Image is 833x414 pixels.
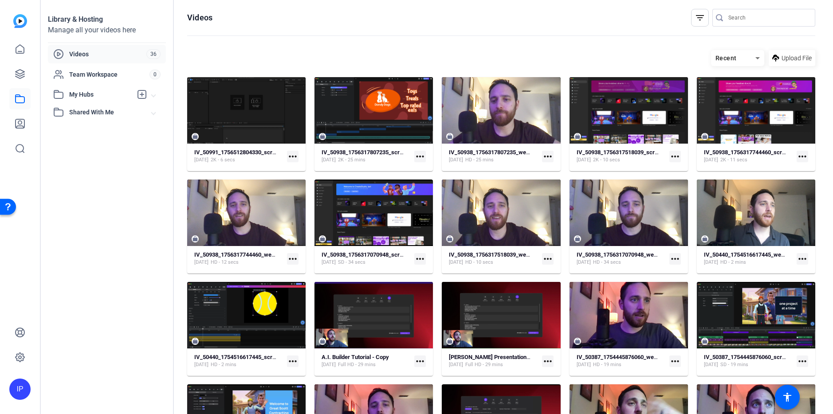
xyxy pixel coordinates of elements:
[194,251,283,266] a: IV_50938_1756317744460_webcam[DATE]HD - 12 secs
[704,149,793,164] a: IV_50938_1756317744460_screen[DATE]2K - 11 secs
[465,156,494,164] span: HD - 25 mins
[287,151,299,162] mat-icon: more_horiz
[414,253,426,265] mat-icon: more_horiz
[322,354,389,360] strong: A.I. Builder Tutorial - Copy
[797,253,808,265] mat-icon: more_horiz
[704,361,718,368] span: [DATE]
[769,50,815,66] button: Upload File
[704,354,793,368] a: IV_50387_1754445876060_screen[DATE]SD - 19 mins
[669,151,681,162] mat-icon: more_horiz
[465,259,493,266] span: HD - 10 secs
[704,156,718,164] span: [DATE]
[69,70,149,79] span: Team Workspace
[287,253,299,265] mat-icon: more_horiz
[449,251,540,258] strong: IV_50938_1756317518039_webcam
[728,12,808,23] input: Search
[194,361,208,368] span: [DATE]
[797,151,808,162] mat-icon: more_horiz
[704,251,793,266] a: IV_50440_1754516617445_webcam[DATE]HD - 2 mins
[194,149,282,156] strong: IV_50991_1756512804330_screen
[542,151,554,162] mat-icon: more_horiz
[211,156,235,164] span: 2K - 6 secs
[577,251,666,266] a: IV_50938_1756317070948_webcam[DATE]HD - 34 secs
[48,14,166,25] div: Library & Hosting
[577,354,666,368] a: IV_50387_1754445876060_webcam[DATE]HD - 19 mins
[720,361,748,368] span: SD - 19 mins
[338,361,376,368] span: Full HD - 29 mins
[577,149,664,156] strong: IV_50938_1756317518039_screen
[287,355,299,367] mat-icon: more_horiz
[322,149,409,156] strong: IV_50938_1756317807235_screen
[449,251,538,266] a: IV_50938_1756317518039_webcam[DATE]HD - 10 secs
[449,156,463,164] span: [DATE]
[194,156,208,164] span: [DATE]
[449,149,540,156] strong: IV_50938_1756317807235_webcam
[797,355,808,367] mat-icon: more_horiz
[338,259,365,266] span: SD - 34 secs
[704,149,791,156] strong: IV_50938_1756317744460_screen
[720,259,746,266] span: HD - 2 mins
[704,354,791,360] strong: IV_50387_1754445876060_screen
[577,156,591,164] span: [DATE]
[69,90,132,99] span: My Hubs
[187,12,212,23] h1: Videos
[146,49,161,59] span: 36
[69,108,152,117] span: Shared With Me
[577,149,666,164] a: IV_50938_1756317518039_screen[DATE]2K - 10 secs
[149,70,161,79] span: 0
[194,354,282,360] strong: IV_50440_1754516617445_screen
[449,259,463,266] span: [DATE]
[669,355,681,367] mat-icon: more_horiz
[704,259,718,266] span: [DATE]
[577,354,668,360] strong: IV_50387_1754445876060_webcam
[542,253,554,265] mat-icon: more_horiz
[322,156,336,164] span: [DATE]
[449,361,463,368] span: [DATE]
[577,259,591,266] span: [DATE]
[322,251,411,266] a: IV_50938_1756317070948_screen[DATE]SD - 34 secs
[577,361,591,368] span: [DATE]
[69,50,146,59] span: Videos
[414,355,426,367] mat-icon: more_horiz
[465,361,503,368] span: Full HD - 29 mins
[211,361,236,368] span: HD - 2 mins
[715,55,737,62] span: Recent
[322,251,409,258] strong: IV_50938_1756317070948_screen
[449,149,538,164] a: IV_50938_1756317807235_webcam[DATE]HD - 25 mins
[48,103,166,121] mat-expansion-panel-header: Shared With Me
[9,379,31,400] div: IP
[322,149,411,164] a: IV_50938_1756317807235_screen[DATE]2K - 25 mins
[211,259,239,266] span: HD - 12 secs
[194,259,208,266] span: [DATE]
[48,25,166,35] div: Manage all your videos here
[449,354,548,360] strong: [PERSON_NAME] Presentation (50387)
[322,259,336,266] span: [DATE]
[338,156,365,164] span: 2K - 25 mins
[48,86,166,103] mat-expansion-panel-header: My Hubs
[449,354,538,368] a: [PERSON_NAME] Presentation (50387)[DATE]Full HD - 29 mins
[593,259,621,266] span: HD - 34 secs
[782,392,793,402] mat-icon: accessibility
[322,361,336,368] span: [DATE]
[704,251,795,258] strong: IV_50440_1754516617445_webcam
[782,54,812,63] span: Upload File
[194,354,283,368] a: IV_50440_1754516617445_screen[DATE]HD - 2 mins
[577,251,668,258] strong: IV_50938_1756317070948_webcam
[414,151,426,162] mat-icon: more_horiz
[194,251,286,258] strong: IV_50938_1756317744460_webcam
[542,355,554,367] mat-icon: more_horiz
[593,156,620,164] span: 2K - 10 secs
[669,253,681,265] mat-icon: more_horiz
[322,354,411,368] a: A.I. Builder Tutorial - Copy[DATE]Full HD - 29 mins
[194,149,283,164] a: IV_50991_1756512804330_screen[DATE]2K - 6 secs
[13,14,27,28] img: blue-gradient.svg
[720,156,747,164] span: 2K - 11 secs
[593,361,621,368] span: HD - 19 mins
[695,12,705,23] mat-icon: filter_list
